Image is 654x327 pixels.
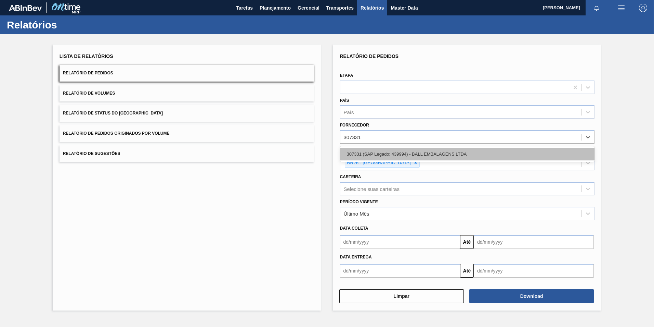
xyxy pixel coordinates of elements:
span: Relatório de Pedidos [340,53,399,59]
img: Logout [639,4,647,12]
span: Master Data [391,4,418,12]
span: Relatório de Status do [GEOGRAPHIC_DATA] [63,111,163,116]
button: Até [460,235,474,249]
div: Selecione suas carteiras [344,186,400,192]
span: Relatório de Pedidos Originados por Volume [63,131,170,136]
button: Relatório de Sugestões [60,145,314,162]
button: Relatório de Pedidos Originados por Volume [60,125,314,142]
button: Download [469,289,594,303]
button: Relatório de Status do [GEOGRAPHIC_DATA] [60,105,314,122]
label: País [340,98,349,103]
img: TNhmsLtSVTkK8tSr43FrP2fwEKptu5GPRR3wAAAABJRU5ErkJggg== [9,5,42,11]
input: dd/mm/yyyy [340,235,460,249]
span: Data entrega [340,255,372,259]
input: dd/mm/yyyy [340,264,460,278]
span: Data coleta [340,226,368,231]
button: Até [460,264,474,278]
span: Relatório de Volumes [63,91,115,96]
button: Notificações [586,3,607,13]
div: BR26 - [GEOGRAPHIC_DATA] [345,159,412,167]
span: Tarefas [236,4,253,12]
input: dd/mm/yyyy [474,264,594,278]
span: Planejamento [260,4,291,12]
button: Relatório de Volumes [60,85,314,102]
button: Limpar [339,289,464,303]
div: Último Mês [344,211,369,217]
span: Lista de Relatórios [60,53,113,59]
span: Relatórios [361,4,384,12]
span: Transportes [326,4,354,12]
div: 307331 (SAP Legado: 439994) - BALL EMBALAGENS LTDA [340,148,595,160]
img: userActions [617,4,625,12]
button: Relatório de Pedidos [60,65,314,82]
label: Fornecedor [340,123,369,128]
div: País [344,109,354,115]
h1: Relatórios [7,21,128,29]
label: Carteira [340,174,361,179]
span: Relatório de Sugestões [63,151,120,156]
input: dd/mm/yyyy [474,235,594,249]
span: Relatório de Pedidos [63,71,113,75]
label: Período Vigente [340,199,378,204]
label: Etapa [340,73,353,78]
span: Gerencial [298,4,319,12]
